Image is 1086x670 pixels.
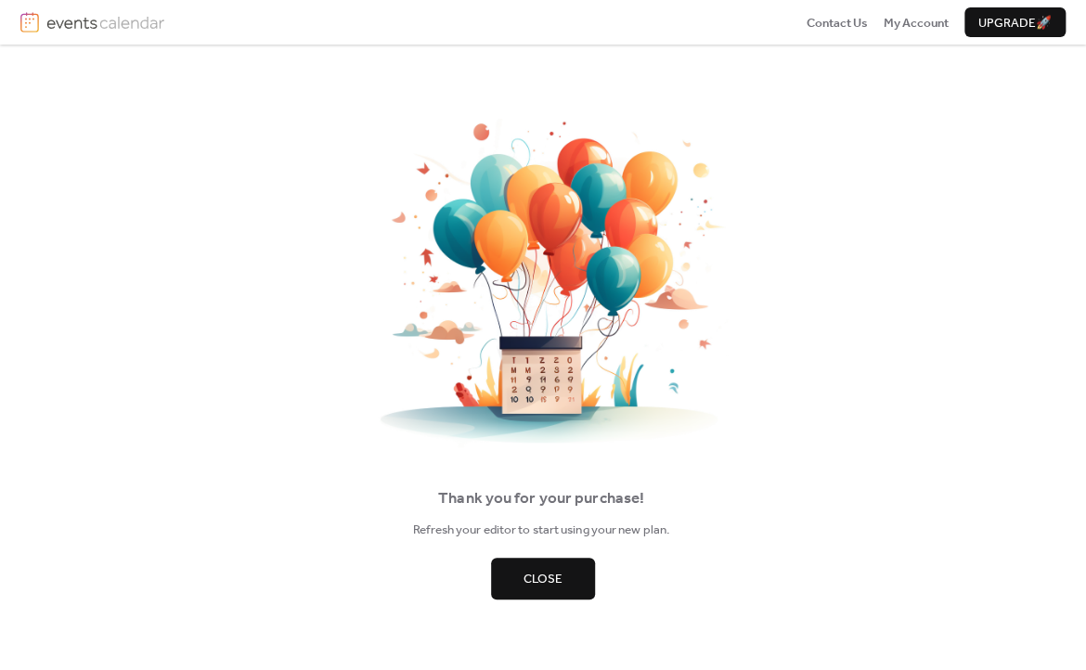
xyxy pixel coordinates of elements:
span: Upgrade 🚀 [978,14,1052,32]
button: Close [491,558,595,599]
button: Upgrade🚀 [964,7,1066,37]
img: logotype [46,12,164,32]
a: Contact Us [807,13,868,32]
a: My Account [884,13,949,32]
div: Thank you for your purchase! [28,486,1054,511]
img: thankyou.png [357,119,729,446]
span: Contact Us [807,14,868,32]
div: Refresh your editor to start using your new plan. [28,521,1054,539]
img: logo [20,12,39,32]
span: Close [524,570,562,588]
span: My Account [884,14,949,32]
